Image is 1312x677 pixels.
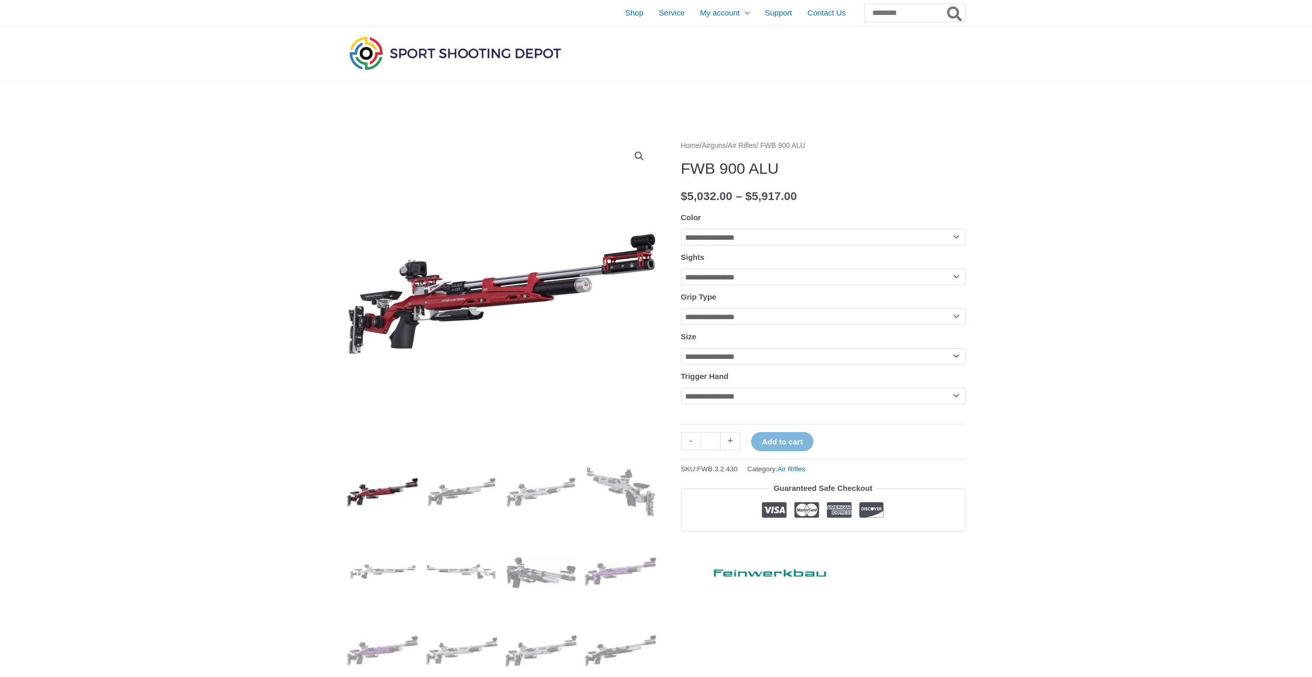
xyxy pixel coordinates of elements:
span: FWB.3.2.430 [697,465,738,473]
img: FWB 900 ALU [585,456,656,528]
a: View full-screen image gallery [630,147,649,166]
img: FWB 900 ALU - Image 5 [347,536,419,607]
a: Air Rifles [728,142,756,150]
img: Sport Shooting Depot [347,34,563,72]
h1: FWB 900 ALU [681,159,966,178]
span: Category: [748,463,806,475]
bdi: 5,032.00 [681,190,733,203]
legend: Guaranteed Safe Checkout [770,481,877,496]
span: – [736,190,742,203]
img: FWB 900 ALU [505,536,577,607]
span: SKU: [681,463,738,475]
img: FWB 900 ALU - Image 6 [426,536,497,607]
a: - [681,432,701,450]
nav: Breadcrumb [681,139,966,153]
img: FWB 900 ALU - Image 8 [585,536,656,607]
button: Search [945,4,965,22]
img: FWB 900 ALU - Image 3 [505,456,577,528]
label: Trigger Hand [681,372,729,381]
img: FWB 900 ALU [347,456,419,528]
label: Color [681,213,701,222]
img: FWB 900 ALU [426,456,497,528]
button: Add to cart [751,432,813,451]
a: + [721,432,740,450]
a: Air Rifles [777,465,805,473]
img: FWB 900 ALU [347,139,656,449]
label: Size [681,332,696,341]
label: Grip Type [681,292,717,301]
label: Sights [681,253,705,261]
iframe: Customer reviews powered by Trustpilot [681,539,966,552]
input: Product quantity [701,432,721,450]
a: Feinwerkbau [681,559,836,582]
bdi: 5,917.00 [745,190,797,203]
span: $ [745,190,752,203]
a: Home [681,142,700,150]
span: $ [681,190,688,203]
a: Airguns [702,142,726,150]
